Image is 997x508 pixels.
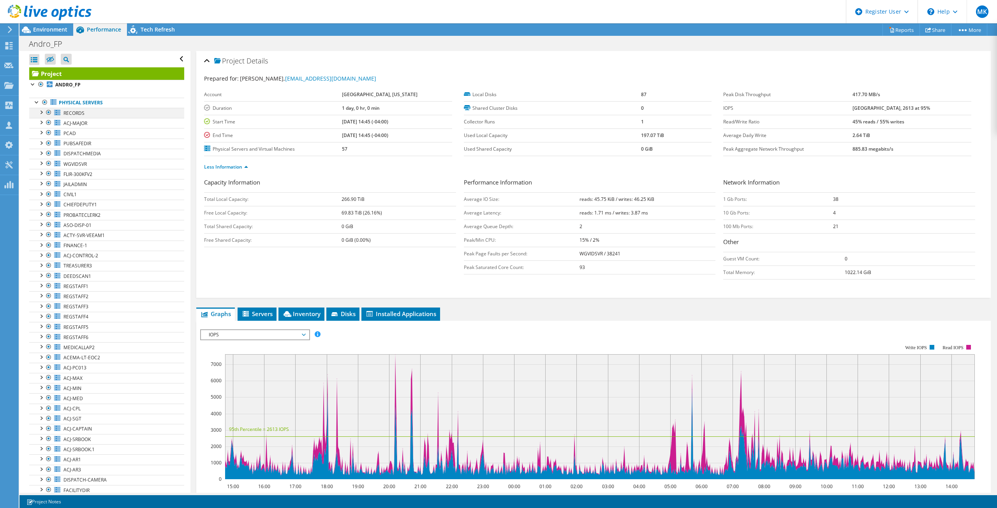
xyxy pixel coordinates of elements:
[29,108,184,118] a: RECORDS
[33,26,67,33] span: Environment
[204,178,456,188] h3: Capacity Information
[464,104,641,112] label: Shared Cluster Disks
[63,201,97,208] span: CHIEFDEPUTY1
[641,105,644,111] b: 0
[29,465,184,475] a: ACJ-AR3
[214,57,245,65] span: Project
[352,483,364,490] text: 19:00
[342,105,380,111] b: 1 day, 0 hr, 0 min
[63,150,101,157] span: DISPATCHMEDIA
[211,394,222,400] text: 5000
[29,118,184,128] a: ACJ-MAJOR
[29,475,184,485] a: DISPATCH-CAMERA
[833,209,836,216] b: 4
[258,483,270,490] text: 16:00
[723,237,975,248] h3: Other
[29,98,184,108] a: Physical Servers
[63,364,86,371] span: ACJ-PC013
[29,67,184,80] a: Project
[539,483,551,490] text: 01:00
[641,132,664,139] b: 197.07 TiB
[602,483,614,490] text: 03:00
[63,252,98,259] span: ACJ-CONTROL-2
[63,395,83,402] span: ACJ-MED
[641,91,646,98] b: 87
[63,476,107,483] span: DISPATCH-CAMERA
[446,483,458,490] text: 22:00
[464,233,580,247] td: Peak/Min CPU:
[29,322,184,332] a: REGSTAFF5
[723,265,845,279] td: Total Memory:
[723,192,833,206] td: 1 Gb Ports:
[204,118,342,126] label: Start Time
[21,497,67,506] a: Project Notes
[853,91,880,98] b: 417.70 MB/s
[641,118,644,125] b: 1
[342,91,417,98] b: [GEOGRAPHIC_DATA], [US_STATE]
[580,264,585,271] b: 93
[63,242,87,249] span: FINANCE-1
[29,444,184,454] a: ACJ-SRBOOK.1
[63,334,88,341] span: REGSTAFF6
[63,181,87,188] span: JAILADMIN
[29,393,184,403] a: ACJ-MED
[29,220,184,230] a: ASO-DISP-01
[727,483,739,490] text: 07:00
[29,241,184,251] a: FINANCE-1
[29,353,184,363] a: ACEMA-LT-EOC2
[833,196,838,202] b: 38
[63,415,81,422] span: ACJ-SGT
[342,209,382,216] b: 69.83 TiB (26.16%)
[919,24,951,36] a: Share
[211,377,222,384] text: 6000
[580,237,599,243] b: 15% / 2%
[63,324,88,330] span: REGSTAFF5
[580,223,582,230] b: 2
[342,223,353,230] b: 0 GiB
[63,110,85,116] span: RECORDS
[943,345,964,350] text: Read IOPS
[464,260,580,274] td: Peak Saturated Core Count:
[29,210,184,220] a: PROBATECLERK2
[211,361,222,367] text: 7000
[342,132,388,139] b: [DATE] 14:45 (-04:00)
[29,149,184,159] a: DISPATCHMEDIA
[852,483,864,490] text: 11:00
[580,209,648,216] b: reads: 1.71 ms / writes: 3.87 ms
[29,128,184,138] a: PCAD
[464,247,580,260] td: Peak Page Faults per Second:
[723,220,833,233] td: 100 Mb Ports:
[204,132,342,139] label: End Time
[464,145,641,153] label: Used Shared Capacity
[29,373,184,383] a: ACJ-MAX
[883,483,895,490] text: 12:00
[927,8,934,15] svg: \n
[25,40,74,48] h1: Andro_FP
[833,223,838,230] b: 21
[342,118,388,125] b: [DATE] 14:45 (-04:00)
[204,104,342,112] label: Duration
[29,363,184,373] a: ACJ-PC013
[723,145,853,153] label: Peak Aggregate Network Throughput
[29,230,184,240] a: ACTY-SVR-VEEAM1
[477,483,489,490] text: 23:00
[853,105,930,111] b: [GEOGRAPHIC_DATA], 2613 at 95%
[633,483,645,490] text: 04:00
[29,404,184,414] a: ACJ-CPL
[211,410,222,417] text: 4000
[63,456,81,463] span: ACJ-AR1
[383,483,395,490] text: 20:00
[464,178,716,188] h3: Performance Information
[464,206,580,220] td: Average Latency:
[29,383,184,393] a: ACJ-MIN
[63,385,81,392] span: ACJ-MIN
[63,425,92,432] span: ACJ-CAPTAIN
[204,206,342,220] td: Free Local Capacity:
[821,483,833,490] text: 10:00
[205,330,305,339] span: IOPS
[464,192,580,206] td: Average IO Size:
[63,293,88,300] span: REGSTAFF2
[342,196,365,202] b: 266.90 TiB
[853,146,893,152] b: 885.83 megabits/s
[241,310,273,318] span: Servers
